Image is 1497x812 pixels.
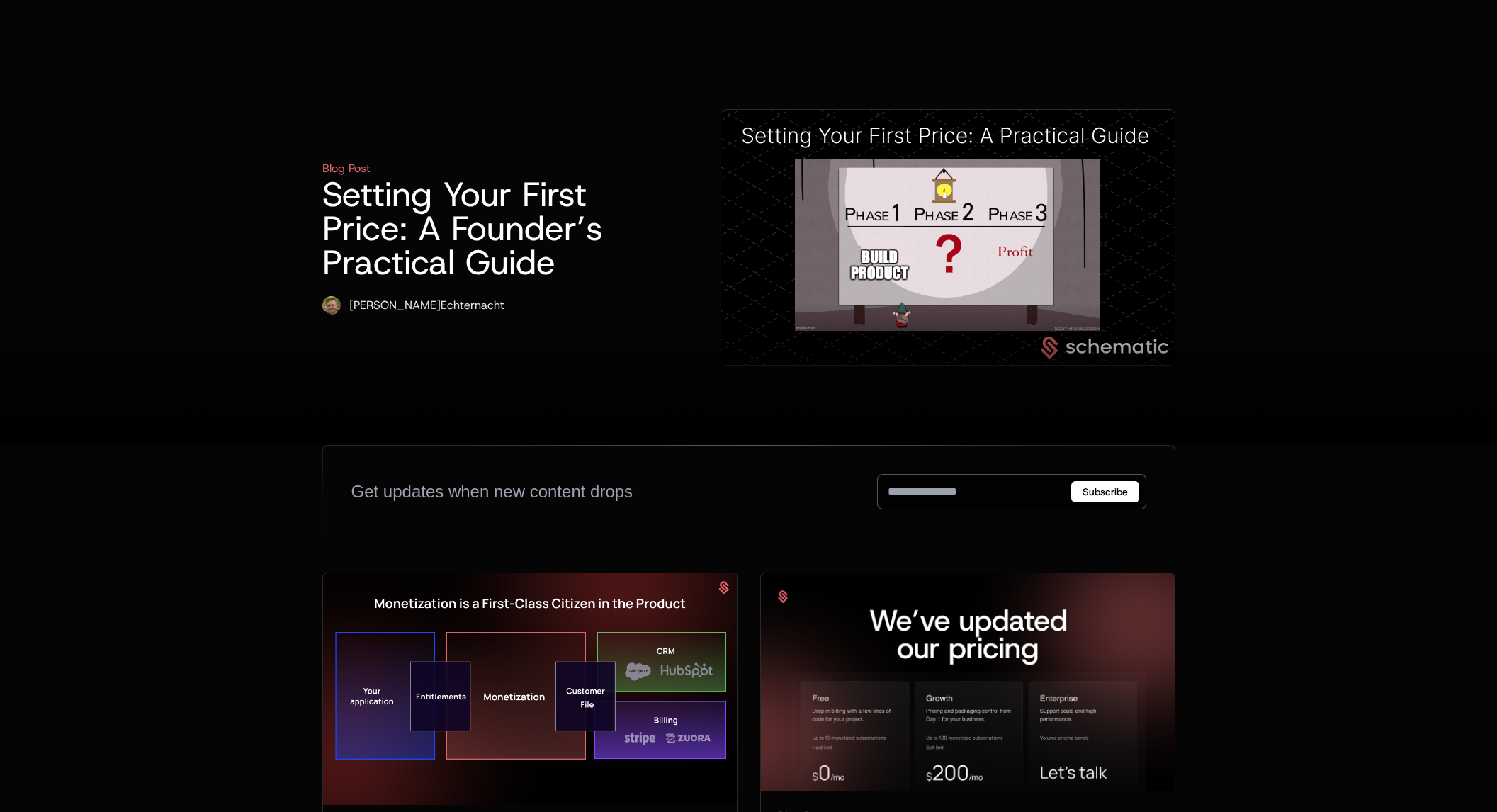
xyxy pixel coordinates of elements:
img: First Price [721,110,1175,365]
div: Blog Post [322,160,371,177]
div: [PERSON_NAME] Echternacht [349,297,504,314]
img: New Pricing [761,573,1175,791]
img: Ryan Echternacht [322,296,341,315]
button: Subscribe [1071,481,1139,502]
h1: Setting Your First Price: A Founder’s Practical Guide [322,177,630,279]
a: Blog PostSetting Your First Price: A Founder’s Practical GuideRyan Echternacht[PERSON_NAME]Echter... [322,109,1175,366]
img: Monetization as First Class [323,573,737,805]
div: Get updates when new content drops [351,480,633,503]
